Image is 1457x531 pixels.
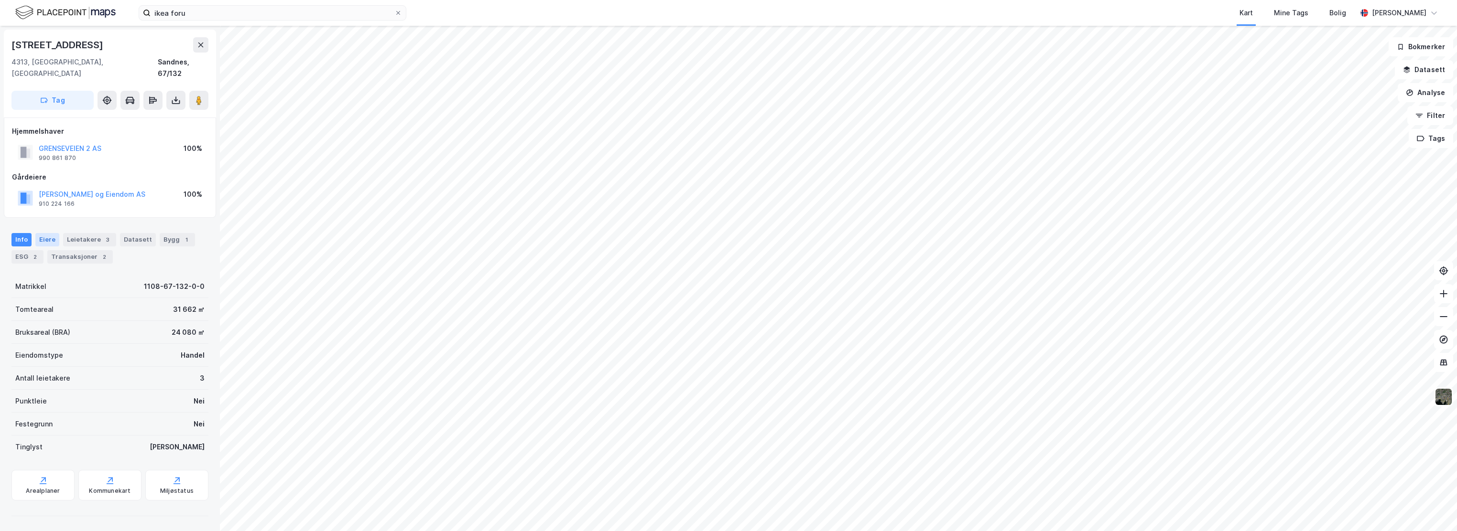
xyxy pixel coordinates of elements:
[15,281,46,292] div: Matrikkel
[184,189,202,200] div: 100%
[63,233,116,246] div: Leietakere
[12,126,208,137] div: Hjemmelshaver
[1409,485,1457,531] iframe: Chat Widget
[158,56,208,79] div: Sandnes, 67/132
[39,154,76,162] div: 990 861 870
[15,327,70,338] div: Bruksareal (BRA)
[194,418,205,430] div: Nei
[30,252,40,262] div: 2
[120,233,156,246] div: Datasett
[1395,60,1453,79] button: Datasett
[11,91,94,110] button: Tag
[11,37,105,53] div: [STREET_ADDRESS]
[1409,485,1457,531] div: Kontrollprogram for chat
[181,350,205,361] div: Handel
[15,4,116,21] img: logo.f888ab2527a4732fd821a326f86c7f29.svg
[151,6,394,20] input: Søk på adresse, matrikkel, gårdeiere, leietakere eller personer
[160,233,195,246] div: Bygg
[89,487,130,495] div: Kommunekart
[15,350,63,361] div: Eiendomstype
[15,418,53,430] div: Festegrunn
[1389,37,1453,56] button: Bokmerker
[1435,388,1453,406] img: 9k=
[1407,106,1453,125] button: Filter
[15,372,70,384] div: Antall leietakere
[12,171,208,183] div: Gårdeiere
[15,441,43,453] div: Tinglyst
[1329,7,1346,19] div: Bolig
[47,250,113,264] div: Transaksjoner
[173,304,205,315] div: 31 662 ㎡
[1372,7,1426,19] div: [PERSON_NAME]
[15,304,54,315] div: Tomteareal
[172,327,205,338] div: 24 080 ㎡
[11,233,32,246] div: Info
[150,441,205,453] div: [PERSON_NAME]
[15,395,47,407] div: Punktleie
[39,200,75,208] div: 910 224 166
[1240,7,1253,19] div: Kart
[144,281,205,292] div: 1108-67-132-0-0
[200,372,205,384] div: 3
[160,487,194,495] div: Miljøstatus
[194,395,205,407] div: Nei
[184,143,202,154] div: 100%
[11,56,158,79] div: 4313, [GEOGRAPHIC_DATA], [GEOGRAPHIC_DATA]
[11,250,43,264] div: ESG
[26,487,60,495] div: Arealplaner
[99,252,109,262] div: 2
[1398,83,1453,102] button: Analyse
[182,235,191,244] div: 1
[35,233,59,246] div: Eiere
[1274,7,1308,19] div: Mine Tags
[103,235,112,244] div: 3
[1409,129,1453,148] button: Tags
